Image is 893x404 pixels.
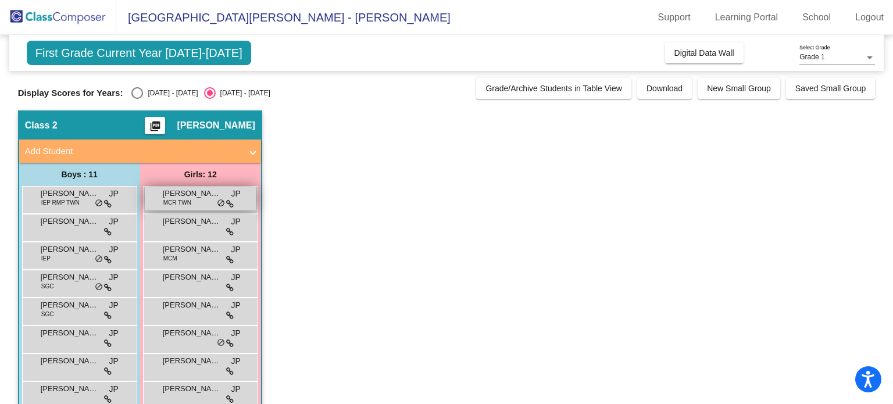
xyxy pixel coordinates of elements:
mat-icon: picture_as_pdf [148,120,162,137]
span: JP [109,244,118,256]
mat-expansion-panel-header: Add Student [19,140,261,163]
span: Display Scores for Years: [18,88,123,98]
div: Boys : 11 [19,163,140,186]
span: JP [231,188,240,200]
span: Grade 1 [799,53,824,61]
span: JP [231,299,240,312]
span: JP [231,383,240,395]
span: [PERSON_NAME] [163,271,221,283]
span: [PERSON_NAME] [163,327,221,339]
span: [PERSON_NAME] [163,355,221,367]
span: JP [231,327,240,339]
span: [PERSON_NAME] [163,299,221,311]
span: [PERSON_NAME] [163,188,221,199]
span: JP [109,383,118,395]
a: School [793,8,840,27]
span: JP [109,271,118,284]
span: do_not_disturb_alt [217,199,225,208]
span: [PERSON_NAME] [163,216,221,227]
a: Logout [846,8,893,27]
span: Download [646,84,683,93]
span: JP [109,355,118,367]
a: Learning Portal [706,8,788,27]
span: JP [109,216,118,228]
button: New Small Group [698,78,780,99]
span: [PERSON_NAME] [41,383,99,395]
span: do_not_disturb_alt [95,283,103,292]
span: [PERSON_NAME] [41,216,99,227]
button: Print Students Details [145,117,165,134]
span: do_not_disturb_alt [95,255,103,264]
span: do_not_disturb_alt [217,338,225,348]
a: Support [649,8,700,27]
span: JP [231,216,240,228]
span: SGC [41,310,54,319]
span: Saved Small Group [795,84,866,93]
span: Class 2 [25,120,58,131]
span: JP [109,188,118,200]
button: Download [637,78,692,99]
span: [PERSON_NAME] [PERSON_NAME] [163,244,221,255]
span: [PERSON_NAME] [177,120,255,131]
button: Grade/Archive Students in Table View [476,78,631,99]
span: [PERSON_NAME] [41,355,99,367]
span: MCM [163,254,177,263]
button: Saved Small Group [786,78,875,99]
mat-panel-title: Add Student [25,145,241,158]
span: Digital Data Wall [674,48,734,58]
span: do_not_disturb_alt [95,199,103,208]
span: [PERSON_NAME] [41,271,99,283]
div: [DATE] - [DATE] [143,88,198,98]
span: [PERSON_NAME] [PERSON_NAME] [41,299,99,311]
span: [GEOGRAPHIC_DATA][PERSON_NAME] - [PERSON_NAME] [116,8,451,27]
span: JP [109,327,118,339]
span: First Grade Current Year [DATE]-[DATE] [27,41,251,65]
span: SGC [41,282,54,291]
span: MCR TWN [163,198,191,207]
button: Digital Data Wall [665,42,744,63]
span: [PERSON_NAME] [163,383,221,395]
span: [PERSON_NAME] [41,188,99,199]
span: IEP [41,254,51,263]
span: IEP RMP TWN [41,198,80,207]
span: Grade/Archive Students in Table View [485,84,622,93]
div: [DATE] - [DATE] [216,88,270,98]
span: JP [109,299,118,312]
span: JP [231,355,240,367]
span: [PERSON_NAME] [41,327,99,339]
span: JP [231,271,240,284]
div: Girls: 12 [140,163,261,186]
span: [PERSON_NAME] [41,244,99,255]
span: JP [231,244,240,256]
mat-radio-group: Select an option [131,87,270,99]
span: New Small Group [707,84,771,93]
